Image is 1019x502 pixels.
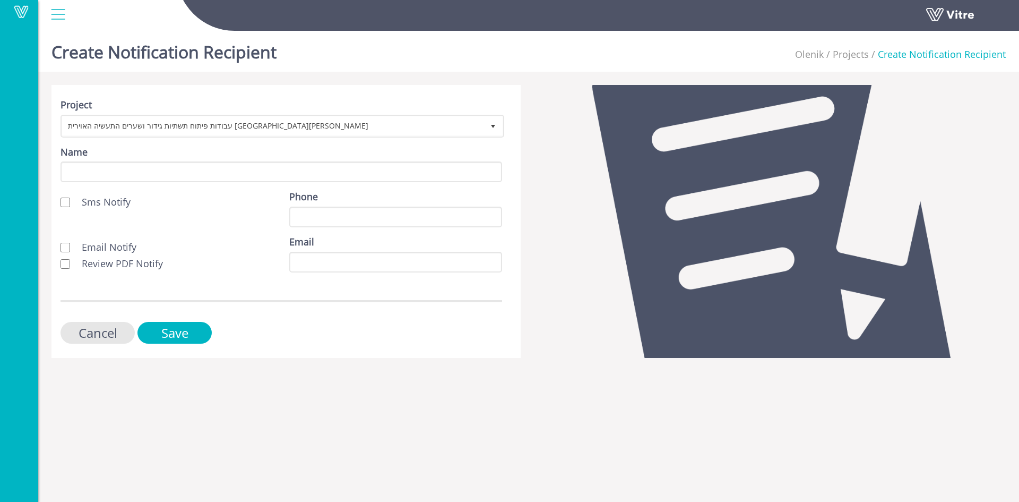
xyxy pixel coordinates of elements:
label: Email [289,235,314,249]
label: Phone [289,190,318,204]
input: Sms Notify [61,198,70,207]
h1: Create Notification Recipient [51,27,277,72]
input: Cancel [61,322,135,344]
span: עבודות פיתוח תשתיות גידור ושערים התעשיה האוירית [GEOGRAPHIC_DATA][PERSON_NAME] [62,116,483,135]
a: Projects [833,48,869,61]
li: Create Notification Recipient [869,48,1006,62]
input: Email Notify [61,243,70,252]
label: Sms Notify [71,195,131,209]
label: Email Notify [71,241,136,254]
input: Review PDF Notify [61,259,70,269]
span: 237 [795,48,824,61]
label: Review PDF Notify [71,257,163,271]
label: Name [61,146,88,159]
span: select [483,116,503,135]
label: Project [61,98,92,112]
input: Save [137,322,212,344]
